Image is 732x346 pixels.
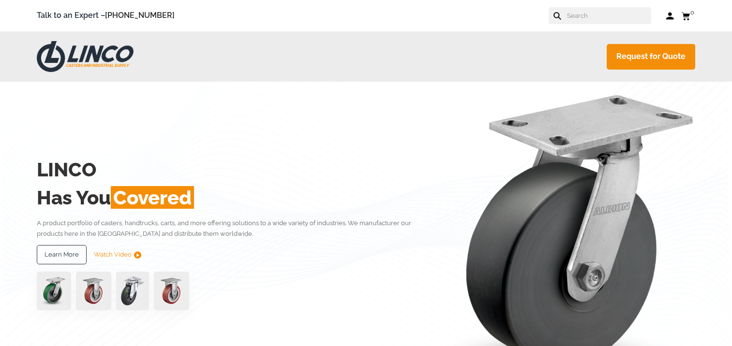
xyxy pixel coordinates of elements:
[690,9,694,16] span: 0
[105,11,175,20] a: [PHONE_NUMBER]
[76,272,111,310] img: capture-59611-removebg-preview-1.png
[94,245,141,264] a: Watch Video
[37,156,431,184] h2: LINCO
[116,272,149,310] img: lvwpp200rst849959jpg-30522-removebg-preview-1.png
[37,184,431,212] h2: Has You
[37,218,431,239] p: A product portfolio of casters, handtrucks, carts, and more offering solutions to a wide variety ...
[37,41,134,72] img: LINCO CASTERS & INDUSTRIAL SUPPLY
[134,251,141,259] img: subtract.png
[566,7,651,24] input: Search
[37,272,71,310] img: pn3orx8a-94725-1-1-.png
[37,245,87,264] a: Learn More
[154,272,189,310] img: capture-59611-removebg-preview-1.png
[681,10,695,22] a: 0
[37,9,175,22] span: Talk to an Expert –
[666,11,674,21] a: Log in
[111,186,194,209] span: Covered
[607,44,695,70] a: Request for Quote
